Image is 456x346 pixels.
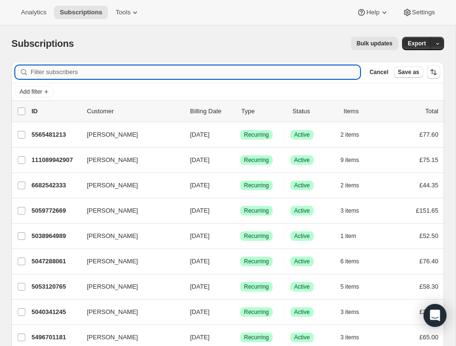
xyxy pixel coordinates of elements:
[344,107,387,116] div: Items
[32,282,79,292] p: 5053120765
[32,305,438,319] div: 5040341245[PERSON_NAME][DATE]SuccessRecurringSuccessActive3 items£37.30
[32,179,438,192] div: 6682542333[PERSON_NAME][DATE]SuccessRecurringSuccessActive2 items£44.35
[244,232,269,240] span: Recurring
[340,334,359,341] span: 3 items
[419,156,438,163] span: £75.15
[244,156,269,164] span: Recurring
[20,88,42,96] span: Add filter
[15,86,53,97] button: Add filter
[190,308,210,315] span: [DATE]
[81,228,177,244] button: [PERSON_NAME]
[294,131,310,139] span: Active
[419,283,438,290] span: £58.30
[294,258,310,265] span: Active
[294,283,310,291] span: Active
[340,258,359,265] span: 6 items
[116,9,130,16] span: Tools
[32,229,438,243] div: 5038964989[PERSON_NAME][DATE]SuccessRecurringSuccessActive1 item£52.50
[340,283,359,291] span: 5 items
[294,156,310,164] span: Active
[244,334,269,341] span: Recurring
[32,331,438,344] div: 5496701181[PERSON_NAME][DATE]SuccessRecurringSuccessActive3 items£65.00
[340,255,370,268] button: 6 items
[190,107,233,116] p: Billing Date
[244,207,269,215] span: Recurring
[190,156,210,163] span: [DATE]
[81,279,177,294] button: [PERSON_NAME]
[32,181,79,190] p: 6682542333
[340,207,359,215] span: 3 items
[81,178,177,193] button: [PERSON_NAME]
[419,232,438,239] span: £52.50
[419,182,438,189] span: £44.35
[54,6,108,19] button: Subscriptions
[408,40,426,47] span: Export
[340,280,370,293] button: 5 items
[87,155,138,165] span: [PERSON_NAME]
[241,107,285,116] div: Type
[32,257,79,266] p: 5047288061
[366,9,379,16] span: Help
[340,331,370,344] button: 3 items
[419,258,438,265] span: £76.40
[190,232,210,239] span: [DATE]
[190,131,210,138] span: [DATE]
[81,254,177,269] button: [PERSON_NAME]
[340,308,359,316] span: 3 items
[370,68,388,76] span: Cancel
[357,40,392,47] span: Bulk updates
[87,231,138,241] span: [PERSON_NAME]
[87,333,138,342] span: [PERSON_NAME]
[32,130,79,140] p: 5565481213
[294,308,310,316] span: Active
[87,130,138,140] span: [PERSON_NAME]
[32,107,438,116] div: IDCustomerBilling DateTypeStatusItemsTotal
[340,182,359,189] span: 2 items
[81,152,177,168] button: [PERSON_NAME]
[11,38,74,49] span: Subscriptions
[412,9,435,16] span: Settings
[32,155,79,165] p: 111089942907
[87,307,138,317] span: [PERSON_NAME]
[190,334,210,341] span: [DATE]
[340,204,370,217] button: 3 items
[419,334,438,341] span: £65.00
[424,304,446,327] div: Open Intercom Messenger
[81,127,177,142] button: [PERSON_NAME]
[32,307,79,317] p: 5040341245
[31,65,360,79] input: Filter subscribers
[81,304,177,320] button: [PERSON_NAME]
[340,305,370,319] button: 3 items
[419,308,438,315] span: £37.30
[294,334,310,341] span: Active
[351,6,394,19] button: Help
[244,182,269,189] span: Recurring
[87,107,182,116] p: Customer
[244,131,269,139] span: Recurring
[87,282,138,292] span: [PERSON_NAME]
[32,204,438,217] div: 5059772669[PERSON_NAME][DATE]SuccessRecurringSuccessActive3 items£151.65
[60,9,102,16] span: Subscriptions
[340,156,359,164] span: 9 items
[292,107,336,116] p: Status
[340,179,370,192] button: 2 items
[340,131,359,139] span: 2 items
[340,153,370,167] button: 9 items
[32,107,79,116] p: ID
[87,206,138,216] span: [PERSON_NAME]
[244,258,269,265] span: Recurring
[294,207,310,215] span: Active
[32,231,79,241] p: 5038964989
[419,131,438,138] span: £77.60
[340,232,356,240] span: 1 item
[244,283,269,291] span: Recurring
[366,66,392,78] button: Cancel
[32,255,438,268] div: 5047288061[PERSON_NAME][DATE]SuccessRecurringSuccessActive6 items£76.40
[398,68,419,76] span: Save as
[427,65,440,79] button: Sort the results
[32,280,438,293] div: 5053120765[PERSON_NAME][DATE]SuccessRecurringSuccessActive5 items£58.30
[340,128,370,141] button: 2 items
[397,6,441,19] button: Settings
[81,330,177,345] button: [PERSON_NAME]
[15,6,52,19] button: Analytics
